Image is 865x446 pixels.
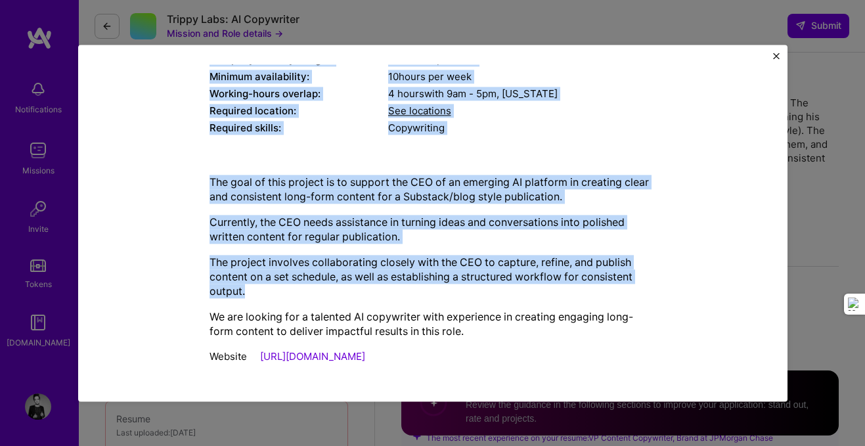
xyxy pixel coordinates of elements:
div: Copywriting [388,121,656,135]
div: 4 hours with [US_STATE] [388,87,656,100]
a: [URL][DOMAIN_NAME] [260,350,365,363]
div: Required skills: [210,121,388,135]
button: Close [773,53,780,66]
div: Minimum availability: [210,70,388,83]
p: We are looking for a talented AI copywriter with experience in creating engaging long-form conten... [210,309,656,339]
div: 10 hours per week [388,70,656,83]
div: Working-hours overlap: [210,87,388,100]
p: The project involves collaborating closely with the CEO to capture, refine, and publish content o... [210,255,656,299]
p: The goal of this project is to support the CEO of an emerging AI platform in creating clear and c... [210,175,656,204]
span: 9am - 5pm , [444,87,502,100]
div: Required location: [210,104,388,118]
p: Currently, the CEO needs assistance in turning ideas and conversations into polished written cont... [210,215,656,244]
span: Website [210,350,247,363]
span: See locations [388,104,451,117]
